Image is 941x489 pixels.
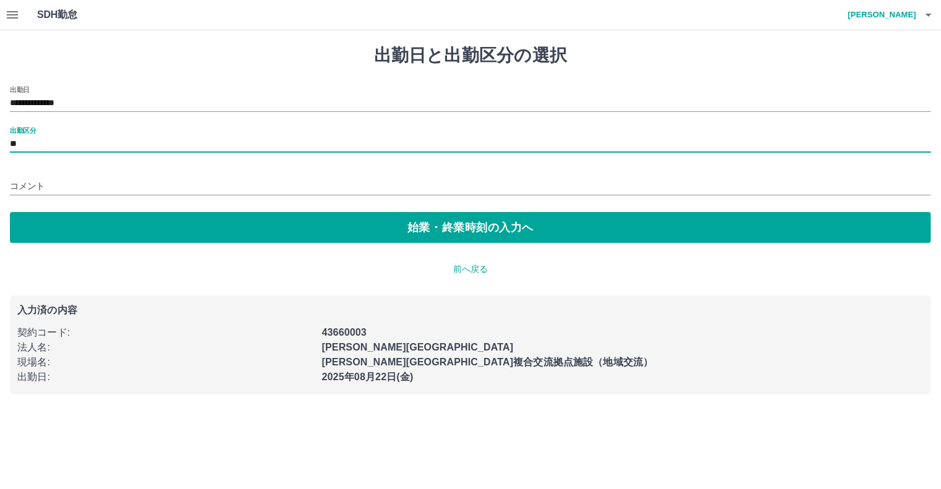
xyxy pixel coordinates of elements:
b: [PERSON_NAME][GEOGRAPHIC_DATA] [322,342,514,352]
b: [PERSON_NAME][GEOGRAPHIC_DATA]複合交流拠点施設（地域交流） [322,357,654,367]
label: 出勤区分 [10,125,36,135]
h1: 出勤日と出勤区分の選択 [10,45,931,66]
button: 始業・終業時刻の入力へ [10,212,931,243]
p: 契約コード : [17,325,315,340]
b: 43660003 [322,327,367,338]
p: 現場名 : [17,355,315,370]
b: 2025年08月22日(金) [322,372,414,382]
p: 法人名 : [17,340,315,355]
p: 前へ戻る [10,263,931,276]
p: 入力済の内容 [17,305,924,315]
p: 出勤日 : [17,370,315,385]
label: 出勤日 [10,85,30,94]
